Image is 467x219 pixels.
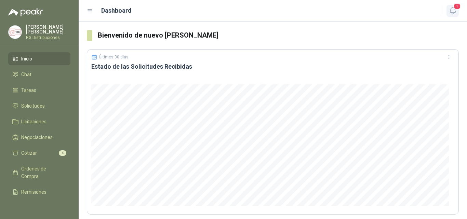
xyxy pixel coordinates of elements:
[98,30,459,41] h3: Bienvenido de nuevo [PERSON_NAME]
[21,118,46,125] span: Licitaciones
[101,6,132,15] h1: Dashboard
[21,149,37,157] span: Cotizar
[21,55,32,63] span: Inicio
[8,52,70,65] a: Inicio
[99,55,129,59] p: Últimos 30 días
[91,63,454,71] h3: Estado de las Solicitudes Recibidas
[8,68,70,81] a: Chat
[8,147,70,160] a: Cotizar4
[21,165,64,180] span: Órdenes de Compra
[8,162,70,183] a: Órdenes de Compra
[8,201,70,214] a: Configuración
[8,84,70,97] a: Tareas
[26,25,70,34] p: [PERSON_NAME] [PERSON_NAME]
[8,186,70,199] a: Remisiones
[21,86,36,94] span: Tareas
[21,102,45,110] span: Solicitudes
[26,36,70,40] p: RG Distribuciones
[59,150,66,156] span: 4
[8,99,70,112] a: Solicitudes
[453,3,461,10] span: 1
[8,115,70,128] a: Licitaciones
[8,8,43,16] img: Logo peakr
[21,134,53,141] span: Negociaciones
[21,188,46,196] span: Remisiones
[446,5,459,17] button: 1
[8,131,70,144] a: Negociaciones
[21,71,31,78] span: Chat
[9,26,22,39] img: Company Logo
